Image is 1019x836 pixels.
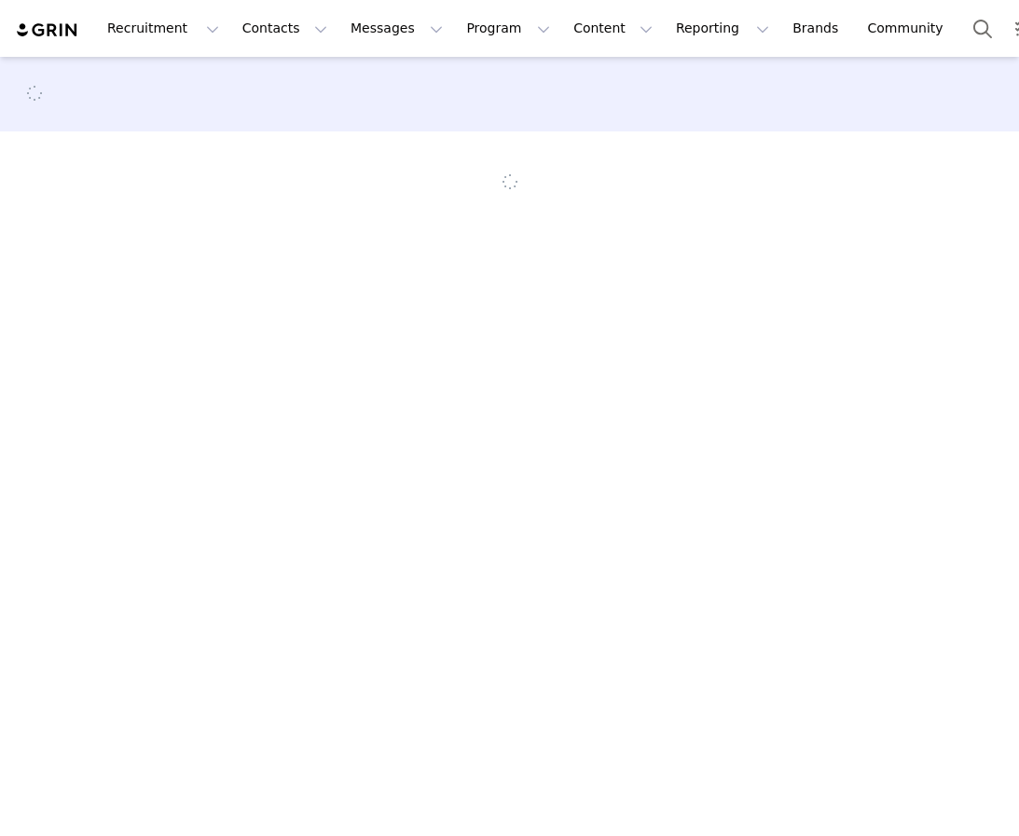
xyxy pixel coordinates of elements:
button: Search [962,7,1003,49]
a: Brands [781,7,855,49]
button: Contacts [231,7,338,49]
button: Program [455,7,561,49]
button: Messages [339,7,454,49]
button: Content [562,7,664,49]
button: Recruitment [96,7,230,49]
img: grin logo [15,21,80,39]
button: Reporting [665,7,780,49]
a: Community [857,7,963,49]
